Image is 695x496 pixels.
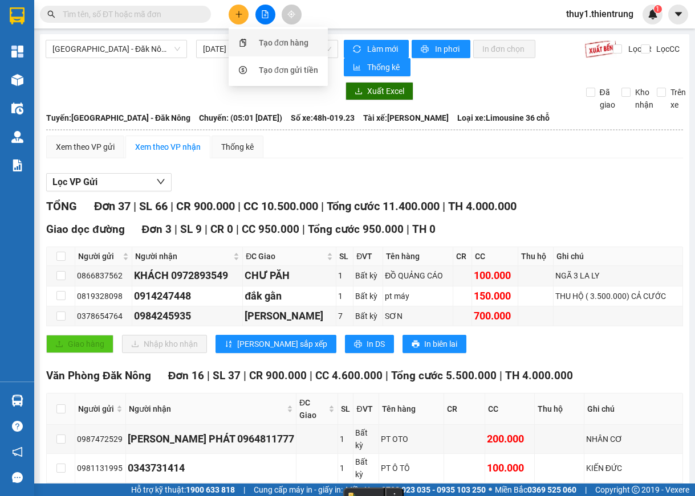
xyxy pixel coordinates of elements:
th: SL [336,247,353,266]
img: icon-new-feature [648,9,658,19]
span: TH 4.000.000 [505,369,573,382]
div: 700.000 [474,308,516,324]
button: printerIn DS [345,335,394,353]
h1: Giao dọc đường [60,81,210,160]
div: đắk gằn [245,288,334,304]
span: Miền Nam [346,483,486,496]
button: plus [229,5,249,24]
span: notification [12,446,23,457]
span: ĐC Giao [246,250,324,263]
span: Đơn 3 [142,223,172,236]
span: | [321,199,324,213]
span: CC 950.000 [242,223,299,236]
span: | [310,369,312,382]
span: snippets [239,39,247,47]
th: CR [444,393,485,425]
div: 200.000 [487,431,533,447]
div: [PERSON_NAME] PHÁT 0964811777 [128,431,294,447]
span: Số xe: 48h-019.23 [291,112,355,124]
button: downloadNhập kho nhận [122,335,207,353]
div: ĐỒ QUẢNG CÁO [385,269,451,282]
span: | [207,369,210,382]
span: Trên xe [666,86,690,111]
span: Miền Bắc [495,483,576,496]
span: In phơi [435,43,461,55]
span: Làm mới [367,43,400,55]
span: CR 900.000 [176,199,235,213]
div: 0819328098 [77,290,130,302]
span: Đơn 37 [94,199,131,213]
span: message [12,472,23,483]
div: NHÂN CƠ [586,433,681,445]
span: [PERSON_NAME] sắp xếp [237,338,327,350]
span: Đã giao [595,86,620,111]
span: 1 [656,5,660,13]
span: | [442,199,445,213]
span: | [243,369,246,382]
strong: 1900 633 818 [186,485,235,494]
div: 1 [338,269,351,282]
div: 0866837562 [77,269,130,282]
div: PT Ô TÔ [381,462,442,474]
div: 0987472529 [77,433,124,445]
span: printer [412,340,420,349]
div: THU HỘ ( 3.500.000) CẢ CƯỚC [555,290,681,302]
div: KHÁCH 0972893549 [134,268,241,284]
img: logo-vxr [10,7,25,24]
span: | [302,223,305,236]
div: Bất kỳ [355,427,377,452]
th: CC [472,247,518,266]
sup: 1 [654,5,662,13]
th: CC [485,393,535,425]
span: CC 4.600.000 [315,369,383,382]
span: Cung cấp máy in - giấy in: [254,483,343,496]
span: | [385,369,388,382]
span: Lọc VP Gửi [52,175,97,189]
span: search [47,10,55,18]
img: 9k= [584,40,617,58]
span: sync [353,45,363,54]
span: Giao dọc đường [46,223,125,236]
div: 100.000 [487,460,533,476]
div: 1 [338,290,351,302]
img: dashboard-icon [11,46,23,58]
span: Người nhận [135,250,231,263]
input: 12/08/2025 [203,43,233,55]
div: PT OTO [381,433,442,445]
div: pt máy [385,290,451,302]
button: sort-ascending[PERSON_NAME] sắp xếp [216,335,336,353]
span: printer [354,340,362,349]
div: 1 [340,433,351,445]
span: SL 66 [139,199,168,213]
img: warehouse-icon [11,395,23,407]
span: copyright [632,486,640,494]
div: 1 [340,462,351,474]
h2: B8QL5S68 [6,81,92,100]
span: Hà Nội - Đăk Nông [52,40,180,58]
input: Tìm tên, số ĐT hoặc mã đơn [63,8,197,21]
img: warehouse-icon [11,131,23,143]
button: Lọc VP Gửi [46,173,172,191]
b: [DOMAIN_NAME] [151,9,275,28]
span: Người gửi [78,250,120,263]
strong: 0708 023 035 - 0935 103 250 [381,485,486,494]
span: Lọc CC [652,43,681,55]
span: In biên lai [424,338,457,350]
div: 0378654764 [77,310,130,322]
div: Tạo đơn gửi tiền [259,64,318,76]
div: 0981131995 [77,462,124,474]
div: Bất kỳ [355,456,377,481]
span: CR 900.000 [249,369,307,382]
span: ⚪️ [489,487,492,492]
div: NGÃ 3 LA LY [555,269,681,282]
span: CC 10.500.000 [243,199,318,213]
img: logo.jpg [6,17,40,74]
span: question-circle [12,421,23,432]
span: Người nhận [129,403,284,415]
div: 0343731414 [128,460,294,476]
div: 0914247448 [134,288,241,304]
span: ĐC Giao [299,396,326,421]
span: Đơn 16 [168,369,205,382]
span: aim [287,10,295,18]
div: [PERSON_NAME] [245,308,334,324]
